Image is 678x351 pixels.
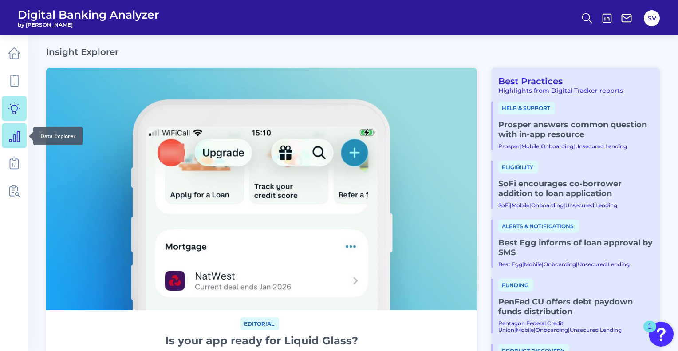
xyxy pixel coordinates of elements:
a: Unsecured Lending [570,327,622,333]
span: Digital Banking Analyzer [18,8,159,21]
a: PenFed CU offers debt paydown funds distribution [498,297,653,316]
a: Mobile [512,202,529,209]
span: | [564,202,565,209]
div: Highlights from Digital Tracker reports [491,87,653,95]
a: Prosper answers common question with in-app resource [498,120,653,139]
a: Mobile [521,143,539,150]
a: Onboarding [536,327,568,333]
span: | [529,202,531,209]
a: Unsecured Lending [578,261,630,268]
a: Help & Support [498,104,555,112]
a: Onboarding [544,261,576,268]
span: Eligibility [498,161,538,174]
span: | [568,327,570,333]
span: by [PERSON_NAME] [18,21,159,28]
a: Best Egg informs of loan approval by SMS [498,238,653,257]
a: Eligibility [498,163,538,171]
h2: Insight Explorer [46,47,118,57]
span: | [542,261,544,268]
a: Unsecured Lending [575,143,627,150]
a: Onboarding [531,202,564,209]
button: Open Resource Center, 1 new notification [649,322,674,347]
div: Data Explorer [33,127,83,145]
span: | [534,327,536,333]
a: Best Egg [498,261,522,268]
span: | [520,143,521,150]
a: Pentagon Federal Credit Union [498,320,564,333]
span: | [573,143,575,150]
a: Alerts & Notifications [498,222,579,230]
a: Funding [498,281,533,289]
a: SoFi encourages co-borrower addition to loan application [498,179,653,198]
a: Mobile [524,261,542,268]
a: SoFi [498,202,510,209]
span: | [576,261,578,268]
img: bannerImg [46,68,477,310]
span: Funding [498,279,533,292]
span: | [522,261,524,268]
a: Best Practices [491,76,563,87]
span: | [510,202,512,209]
div: 1 [648,327,652,338]
span: | [514,327,516,333]
a: Unsecured Lending [565,202,617,209]
span: | [539,143,541,150]
a: Editorial [240,319,279,327]
h1: Is your app ready for Liquid Glass? [166,334,358,348]
span: Editorial [240,317,279,330]
a: Prosper [498,143,520,150]
span: Alerts & Notifications [498,220,579,233]
span: Help & Support [498,102,555,114]
a: Mobile [516,327,534,333]
button: SV [644,10,660,26]
a: Onboarding [541,143,573,150]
